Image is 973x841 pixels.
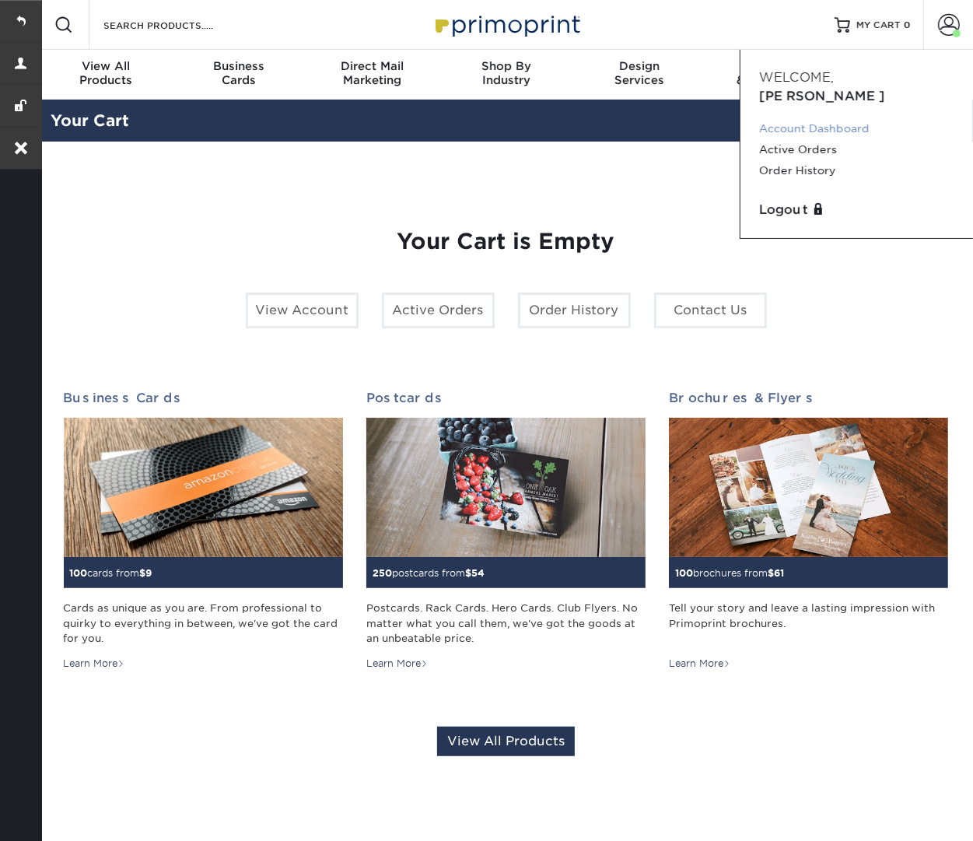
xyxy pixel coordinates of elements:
[439,59,573,87] div: Industry
[669,391,948,671] a: Brochures & Flyers 100brochures from$61 Tell your story and leave a lasting impression with Primo...
[366,391,646,405] h2: Postcards
[706,59,840,87] div: & Templates
[759,118,954,139] a: Account Dashboard
[306,59,439,87] div: Marketing
[759,139,954,160] a: Active Orders
[39,50,173,100] a: View AllProducts
[140,567,146,579] span: $
[669,601,948,646] div: Tell your story and leave a lasting impression with Primoprint brochures.
[64,657,125,671] div: Learn More
[471,567,485,579] span: 54
[759,89,885,103] span: [PERSON_NAME]
[572,59,706,73] span: Design
[51,111,130,130] a: Your Cart
[306,59,439,73] span: Direct Mail
[64,229,949,255] h1: Your Cart is Empty
[64,418,343,558] img: Business Cards
[64,391,343,405] h2: Business Cards
[4,794,132,836] iframe: Google Customer Reviews
[366,601,646,646] div: Postcards. Rack Cards. Hero Cards. Club Flyers. No matter what you call them, we've got the goods...
[669,657,730,671] div: Learn More
[39,59,173,73] span: View All
[64,601,343,646] div: Cards as unique as you are. From professional to quirky to everything in between, we've got the c...
[246,293,359,328] a: View Account
[373,567,485,579] small: postcards from
[669,418,948,558] img: Brochures & Flyers
[669,391,948,405] h2: Brochures & Flyers
[39,59,173,87] div: Products
[774,567,784,579] span: 61
[173,59,306,73] span: Business
[465,567,471,579] span: $
[706,50,840,100] a: Resources& Templates
[366,418,646,558] img: Postcards
[654,293,767,328] a: Contact Us
[102,16,254,34] input: SEARCH PRODUCTS.....
[572,59,706,87] div: Services
[572,50,706,100] a: DesignServices
[768,567,774,579] span: $
[429,8,584,41] img: Primoprint
[706,59,840,73] span: Resources
[675,567,693,579] span: 100
[366,391,646,671] a: Postcards 250postcards from$54 Postcards. Rack Cards. Hero Cards. Club Flyers. No matter what you...
[366,657,428,671] div: Learn More
[856,19,901,32] span: MY CART
[904,19,911,30] span: 0
[518,293,631,328] a: Order History
[373,567,392,579] span: 250
[70,567,88,579] span: 100
[759,70,834,85] span: Welcome,
[173,50,306,100] a: BusinessCards
[146,567,152,579] span: 9
[439,50,573,100] a: Shop ByIndustry
[675,567,784,579] small: brochures from
[70,567,152,579] small: cards from
[439,59,573,73] span: Shop By
[306,50,439,100] a: Direct MailMarketing
[64,391,343,671] a: Business Cards 100cards from$9 Cards as unique as you are. From professional to quirky to everyth...
[437,727,575,756] a: View All Products
[173,59,306,87] div: Cards
[759,160,954,181] a: Order History
[759,201,954,219] a: Logout
[382,293,495,328] a: Active Orders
